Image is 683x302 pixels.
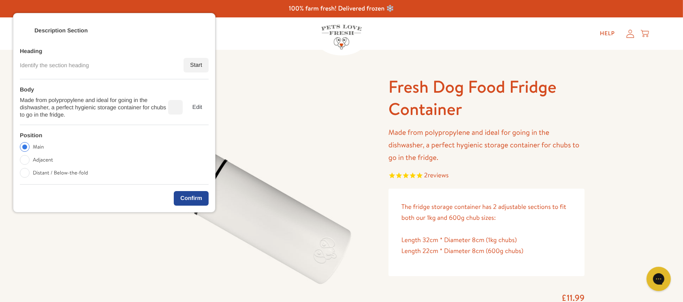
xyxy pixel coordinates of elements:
[33,168,88,178] label: Distant / Below-the-fold
[33,155,53,165] label: Adjacent
[593,26,621,42] a: Help
[186,100,209,115] div: Edit
[424,171,449,180] span: 2 reviews
[34,27,88,34] div: Description Section
[20,47,42,55] div: Heading
[20,86,34,93] div: Body
[20,62,89,69] div: Identify the section heading
[388,76,585,120] h1: Fresh Dog Food Fridge Container
[321,25,362,49] img: Pets Love Fresh
[20,132,42,139] div: Position
[168,100,183,115] div: Delete
[20,96,168,118] div: Made from polypropylene and ideal for going in the dishwasher, a perfect hygienic storage contain...
[642,264,675,294] iframe: Gorgias live chat messenger
[388,170,585,182] span: Rated 5.0 out of 5 stars 2 reviews
[388,126,585,164] p: Made from polypropylene and ideal for going in the dishwasher, a perfect hygienic storage contain...
[401,202,572,257] p: The fridge storage container has 2 adjustable sections to fit both our 1kg and 600g chub sizes: L...
[174,191,209,206] div: Confirm
[33,142,44,152] label: Main
[428,171,449,180] span: reviews
[184,58,209,72] div: Start
[20,25,28,36] div: <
